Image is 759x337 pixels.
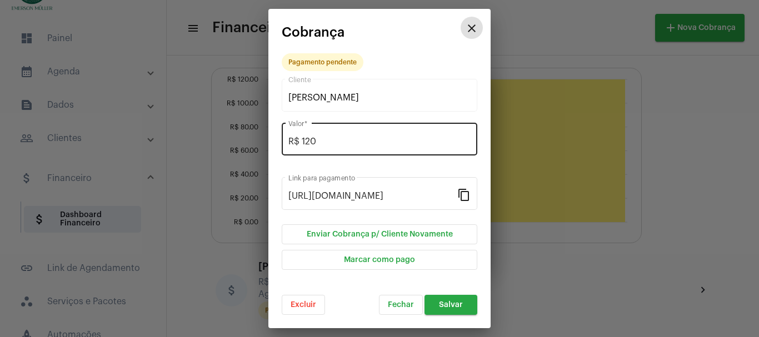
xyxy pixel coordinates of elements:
button: Excluir [282,295,325,315]
input: Pesquisar cliente [288,93,471,103]
button: Salvar [425,295,477,315]
span: Enviar Cobrança p/ Cliente Novamente [307,230,453,238]
button: Fechar [379,295,423,315]
mat-icon: content_copy [457,188,471,201]
span: Cobrança [282,25,344,39]
input: Link [288,191,457,201]
button: Marcar como pago [282,250,477,270]
span: Marcar como pago [344,256,415,264]
span: Excluir [291,301,316,309]
span: Fechar [388,301,414,309]
div: Pagamento pendente [288,59,357,66]
button: Enviar Cobrança p/ Cliente Novamente [282,224,477,244]
input: Valor [288,137,471,147]
span: Salvar [439,301,463,309]
mat-icon: close [465,22,478,35]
